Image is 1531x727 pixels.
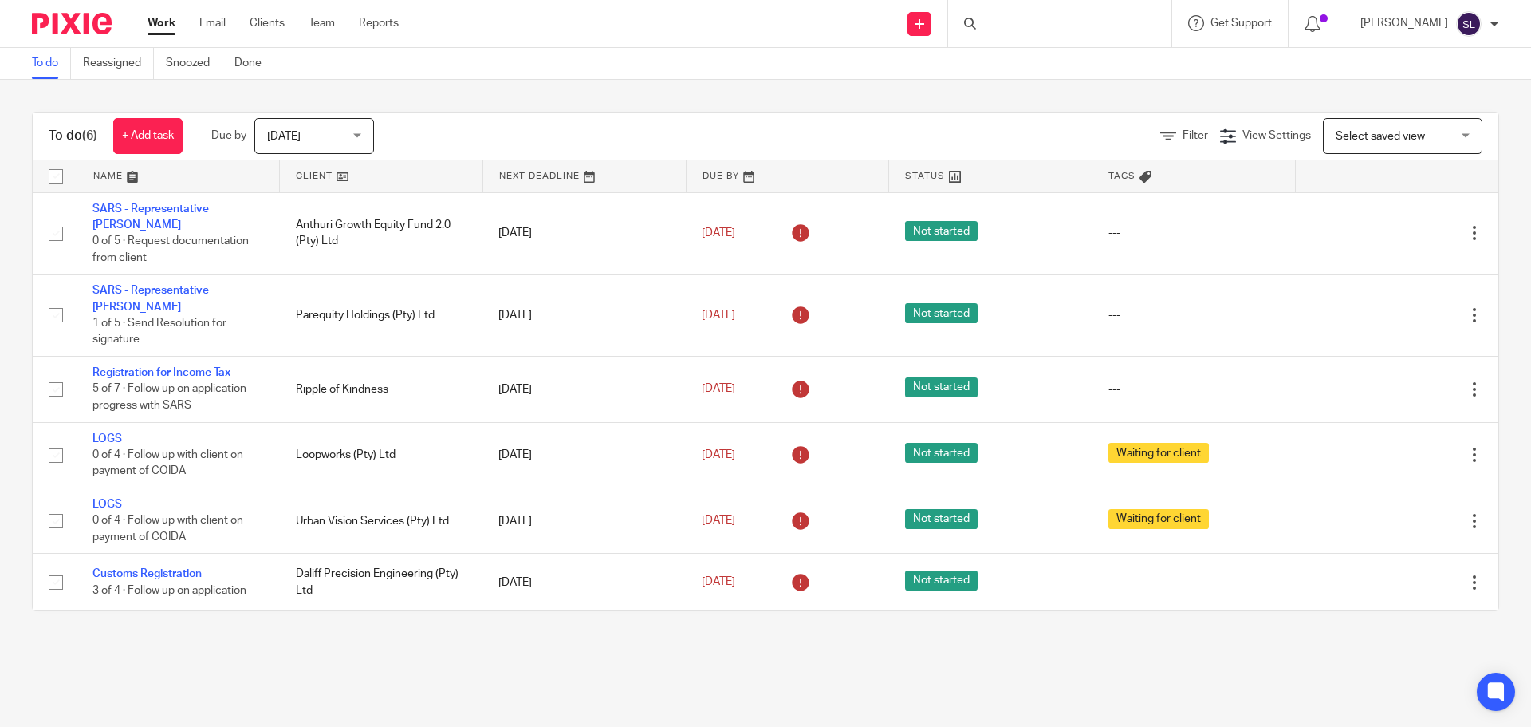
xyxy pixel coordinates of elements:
a: Snoozed [166,48,222,79]
td: Parequity Holdings (Pty) Ltd [280,275,483,357]
div: --- [1108,225,1280,241]
span: Not started [905,443,978,463]
td: Loopworks (Pty) Ltd [280,422,483,488]
a: Reassigned [83,48,154,79]
span: Not started [905,509,978,529]
a: LOGS [92,499,122,510]
span: [DATE] [702,310,735,321]
span: [DATE] [702,384,735,395]
span: 0 of 4 · Follow up with client on payment of COIDA [92,449,243,477]
a: + Add task [113,118,183,154]
span: Waiting for client [1108,443,1209,463]
a: To do [32,48,71,79]
td: [DATE] [482,192,686,275]
span: 0 of 4 · Follow up with client on payment of COIDA [92,516,243,543]
a: Customs Registration [92,568,202,579]
span: Not started [905,571,978,591]
div: --- [1108,307,1280,323]
span: [DATE] [702,516,735,527]
td: Ripple of Kindness [280,357,483,422]
td: [DATE] [482,422,686,488]
td: [DATE] [482,488,686,554]
a: Reports [359,15,399,31]
div: --- [1108,575,1280,591]
span: (6) [82,129,97,142]
span: 0 of 5 · Request documentation from client [92,235,249,263]
span: 3 of 4 · Follow up on application [92,585,246,596]
span: Get Support [1210,18,1272,29]
a: SARS - Representative [PERSON_NAME] [92,203,209,231]
span: Not started [905,377,978,397]
a: SARS - Representative [PERSON_NAME] [92,285,209,312]
span: [DATE] [267,131,301,142]
a: Registration for Income Tax [92,367,230,378]
img: svg%3E [1456,11,1482,37]
span: 5 of 7 · Follow up on application progress with SARS [92,384,246,412]
span: [DATE] [702,449,735,460]
a: Clients [250,15,285,31]
a: LOGS [92,433,122,444]
td: [DATE] [482,554,686,610]
td: Urban Vision Services (Pty) Ltd [280,488,483,554]
a: Team [309,15,335,31]
span: Select saved view [1336,131,1425,142]
span: View Settings [1242,130,1311,141]
span: Tags [1108,172,1135,180]
td: Daliff Precision Engineering (Pty) Ltd [280,554,483,610]
span: [DATE] [702,576,735,587]
span: [DATE] [702,227,735,239]
td: [DATE] [482,275,686,357]
span: Filter [1183,130,1208,141]
p: [PERSON_NAME] [1360,15,1448,31]
span: Not started [905,221,978,241]
span: Not started [905,303,978,323]
span: Waiting for client [1108,509,1209,529]
a: Done [234,48,274,79]
a: Email [199,15,226,31]
p: Due by [211,128,246,144]
td: [DATE] [482,357,686,422]
div: --- [1108,381,1280,397]
td: Anthuri Growth Equity Fund 2.0 (Pty) Ltd [280,192,483,275]
h1: To do [49,128,97,144]
a: Work [148,15,175,31]
span: 1 of 5 · Send Resolution for signature [92,318,226,346]
img: Pixie [32,13,112,34]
